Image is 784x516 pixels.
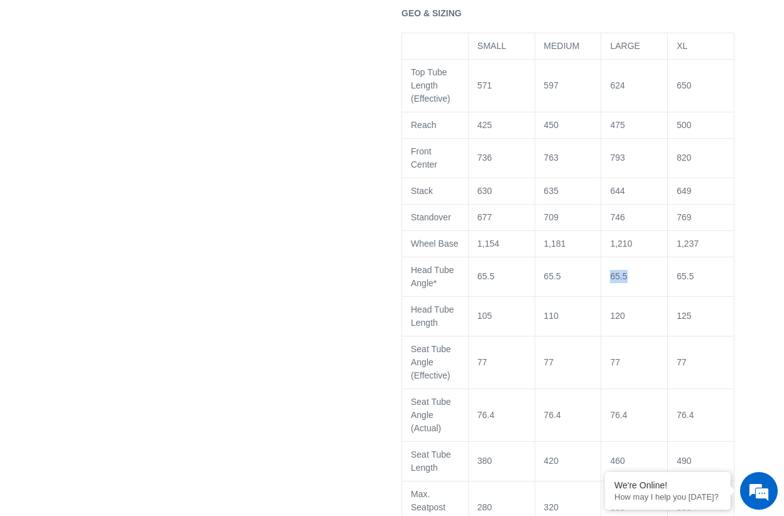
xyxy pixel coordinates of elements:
span: 77 [544,357,554,367]
span: 736 [477,153,492,163]
span: 746 [610,212,624,222]
span: 597 [544,80,558,90]
img: d_696896380_company_1647369064580_696896380 [40,63,72,94]
span: 709 [544,212,558,222]
span: We're online! [73,158,173,285]
span: 650 [677,80,691,90]
span: 65.5 [544,271,561,281]
span: 475 [610,120,624,130]
span: MEDIUM [544,41,580,51]
span: 105 [477,311,492,321]
div: We're Online! [614,480,721,490]
span: Top Tube Length (Effective) [411,67,450,104]
span: 644 [610,186,624,196]
span: 763 [544,153,558,163]
span: 77 [677,357,687,367]
span: 1,181 [544,239,566,249]
span: 65.5 [477,271,494,281]
span: SMALL [477,41,506,51]
span: 630 [477,186,492,196]
span: 820 [677,153,691,163]
div: Chat with us now [84,70,230,87]
span: 1,237 [677,239,699,249]
span: Front Center [411,146,437,169]
span: 125 [677,311,691,321]
span: 65.5 [610,271,627,281]
span: 460 [610,456,624,466]
span: 65.5 [677,271,694,281]
span: Stack [411,186,433,196]
span: 649 [677,186,691,196]
span: Standover [411,212,451,222]
b: GEO & SIZING [401,8,462,18]
span: 793 [610,153,624,163]
span: 1,210 [610,239,632,249]
span: 76.4 [610,410,627,420]
textarea: Type your message and hit 'Enter' [6,343,239,387]
span: 76.4 [544,410,561,420]
span: 677 [477,212,492,222]
span: XL [677,41,687,51]
span: 769 [677,212,691,222]
span: 490 [677,456,691,466]
span: Seat Tube Angle (Effective) [411,344,451,380]
span: LARGE [610,41,640,51]
span: Head Tube Angle* [411,265,454,288]
span: 571 [477,80,492,90]
span: 500 [677,120,691,130]
span: 76.4 [477,410,494,420]
div: Navigation go back [14,69,33,88]
span: Seat Tube Length [411,449,451,473]
span: 380 [477,456,492,466]
span: 450 [544,120,558,130]
span: Seat Tube Angle (Actual) [411,397,451,433]
p: How may I help you today? [614,492,721,502]
span: Wheel Base [411,239,458,249]
span: 110 [544,311,558,321]
span: 1,154 [477,239,499,249]
span: Reach [411,120,436,130]
span: 77 [477,357,487,367]
span: 76.4 [677,410,694,420]
span: 77 [610,357,620,367]
span: 635 [544,186,558,196]
span: 120 [610,311,624,321]
div: Minimize live chat window [206,6,236,36]
span: 425 [477,120,492,130]
span: 624 [610,80,624,90]
span: 420 [544,456,558,466]
span: Head Tube Length [411,304,454,328]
